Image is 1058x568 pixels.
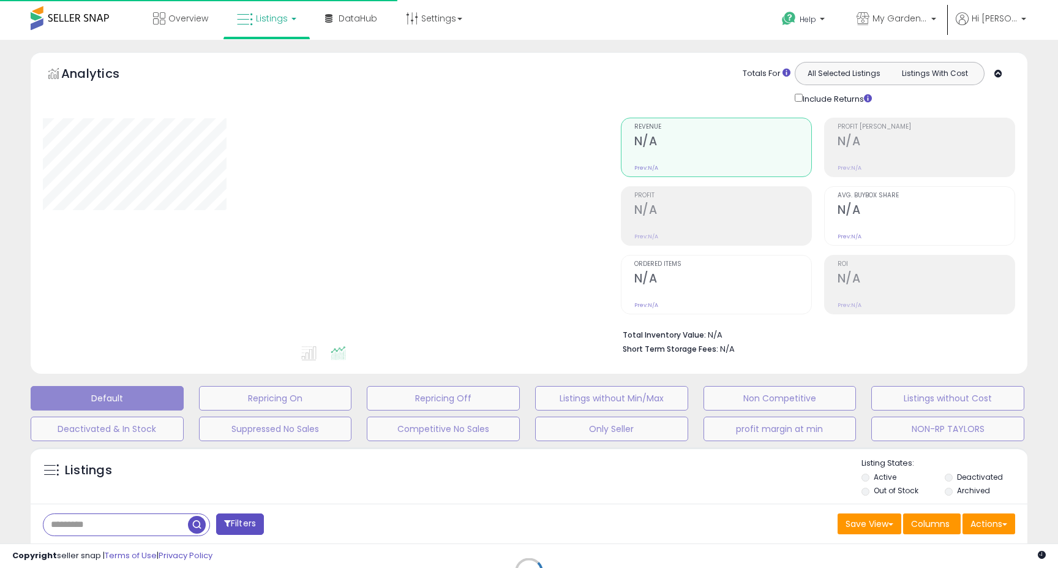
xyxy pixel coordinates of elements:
[367,417,520,441] button: Competitive No Sales
[634,164,658,172] small: Prev: N/A
[871,417,1024,441] button: NON-RP TAYLORS
[838,301,861,309] small: Prev: N/A
[772,2,837,40] a: Help
[781,11,797,26] i: Get Help
[838,203,1015,219] h2: N/A
[703,417,857,441] button: profit margin at min
[634,124,811,131] span: Revenue
[889,66,980,81] button: Listings With Cost
[800,14,816,25] span: Help
[61,65,143,85] h5: Analytics
[956,12,1026,40] a: Hi [PERSON_NAME]
[256,12,288,25] span: Listings
[199,386,352,411] button: Repricing On
[339,12,377,25] span: DataHub
[786,91,887,105] div: Include Returns
[634,271,811,288] h2: N/A
[838,271,1015,288] h2: N/A
[535,386,688,411] button: Listings without Min/Max
[838,124,1015,131] span: Profit [PERSON_NAME]
[703,386,857,411] button: Non Competitive
[872,12,928,25] span: My Garden Pool
[31,417,184,441] button: Deactivated & In Stock
[634,192,811,199] span: Profit
[634,134,811,151] h2: N/A
[367,386,520,411] button: Repricing Off
[838,261,1015,268] span: ROI
[634,301,658,309] small: Prev: N/A
[798,66,890,81] button: All Selected Listings
[623,330,706,340] b: Total Inventory Value:
[838,134,1015,151] h2: N/A
[623,344,718,354] b: Short Term Storage Fees:
[535,417,688,441] button: Only Seller
[838,164,861,172] small: Prev: N/A
[199,417,352,441] button: Suppressed No Sales
[634,233,658,240] small: Prev: N/A
[634,261,811,268] span: Ordered Items
[12,550,212,562] div: seller snap | |
[168,12,208,25] span: Overview
[720,343,735,355] span: N/A
[634,203,811,219] h2: N/A
[871,386,1024,411] button: Listings without Cost
[623,327,1006,341] li: N/A
[743,68,790,80] div: Totals For
[838,192,1015,199] span: Avg. Buybox Share
[972,12,1018,25] span: Hi [PERSON_NAME]
[12,550,57,561] strong: Copyright
[838,233,861,240] small: Prev: N/A
[31,386,184,411] button: Default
